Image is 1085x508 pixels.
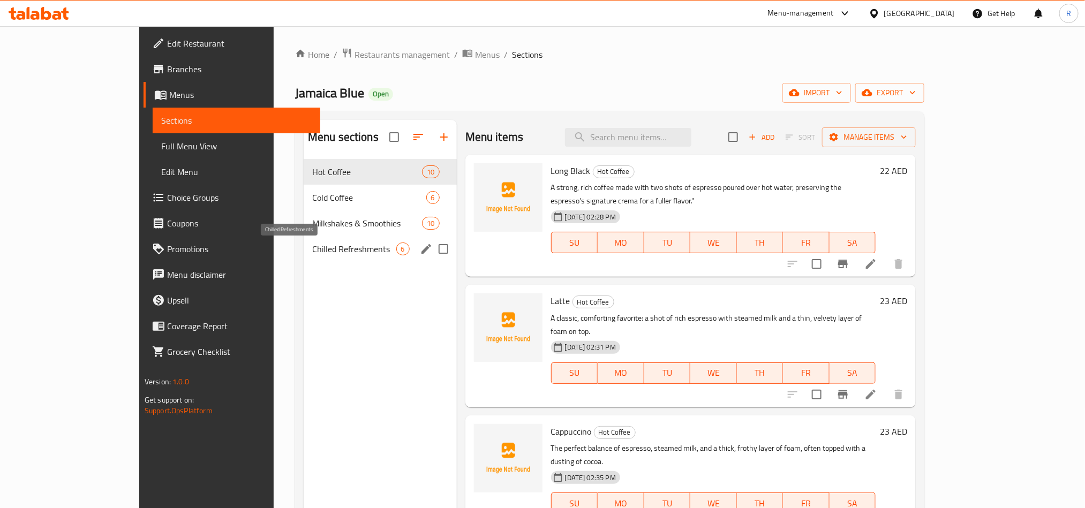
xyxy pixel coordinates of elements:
[145,404,213,418] a: Support.OpsPlatform
[556,235,593,251] span: SU
[144,236,320,262] a: Promotions
[383,126,405,148] span: Select all sections
[831,131,907,144] span: Manage items
[791,86,842,100] span: import
[551,181,876,208] p: A strong, rich coffee made with two shots of espresso poured over hot water, preserving the espre...
[161,165,312,178] span: Edit Menu
[145,393,194,407] span: Get support on:
[422,165,439,178] div: items
[169,88,312,101] span: Menus
[167,294,312,307] span: Upsell
[649,365,687,381] span: TU
[295,81,364,105] span: Jamaica Blue
[805,253,828,275] span: Select to update
[744,129,779,146] button: Add
[744,129,779,146] span: Add item
[855,83,924,103] button: export
[768,7,834,20] div: Menu-management
[565,128,691,147] input: search
[644,362,691,384] button: TU
[779,129,822,146] span: Select section first
[830,232,876,253] button: SA
[144,82,320,108] a: Menus
[593,165,634,178] span: Hot Coffee
[295,48,924,62] nav: breadcrumb
[598,232,644,253] button: MO
[474,293,542,362] img: Latte
[304,159,457,185] div: Hot Coffee10
[423,218,439,229] span: 10
[783,362,830,384] button: FR
[304,185,457,210] div: Cold Coffee6
[167,63,312,75] span: Branches
[787,365,825,381] span: FR
[864,388,877,401] a: Edit menu item
[312,191,426,204] span: Cold Coffee
[355,48,450,61] span: Restaurants management
[551,232,598,253] button: SU
[144,262,320,287] a: Menu disclaimer
[431,124,457,150] button: Add section
[690,362,737,384] button: WE
[1066,7,1071,19] span: R
[884,7,955,19] div: [GEOGRAPHIC_DATA]
[167,320,312,332] span: Coverage Report
[737,232,783,253] button: TH
[864,86,916,100] span: export
[644,232,691,253] button: TU
[551,163,591,179] span: Long Black
[423,167,439,177] span: 10
[167,217,312,230] span: Coupons
[551,423,592,439] span: Cappuccino
[864,257,877,270] a: Edit menu item
[782,83,851,103] button: import
[787,235,825,251] span: FR
[830,382,856,407] button: Branch-specific-item
[161,114,312,127] span: Sections
[474,163,542,232] img: Long Black
[144,31,320,56] a: Edit Restaurant
[144,287,320,313] a: Upsell
[312,165,422,178] span: Hot Coffee
[167,37,312,50] span: Edit Restaurant
[886,251,911,277] button: delete
[462,48,500,62] a: Menus
[834,235,872,251] span: SA
[593,165,635,178] div: Hot Coffee
[551,312,876,338] p: A classic, comforting favorite: a shot of rich espresso with steamed milk and a thin, velvety lay...
[153,159,320,185] a: Edit Menu
[690,232,737,253] button: WE
[405,124,431,150] span: Sort sections
[167,345,312,358] span: Grocery Checklist
[144,339,320,365] a: Grocery Checklist
[312,217,422,230] span: Milkshakes & Smoothies
[830,362,876,384] button: SA
[594,426,636,439] div: Hot Coffee
[602,365,640,381] span: MO
[422,217,439,230] div: items
[822,127,916,147] button: Manage items
[308,129,379,145] h2: Menu sections
[561,473,620,483] span: [DATE] 02:35 PM
[427,193,439,203] span: 6
[144,210,320,236] a: Coupons
[475,48,500,61] span: Menus
[598,362,644,384] button: MO
[144,56,320,82] a: Branches
[561,212,620,222] span: [DATE] 02:28 PM
[144,185,320,210] a: Choice Groups
[722,126,744,148] span: Select section
[741,365,779,381] span: TH
[737,362,783,384] button: TH
[830,251,856,277] button: Branch-specific-item
[805,383,828,406] span: Select to update
[368,89,393,98] span: Open
[880,163,907,178] h6: 22 AED
[695,235,733,251] span: WE
[397,244,409,254] span: 6
[161,140,312,153] span: Full Menu View
[602,235,640,251] span: MO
